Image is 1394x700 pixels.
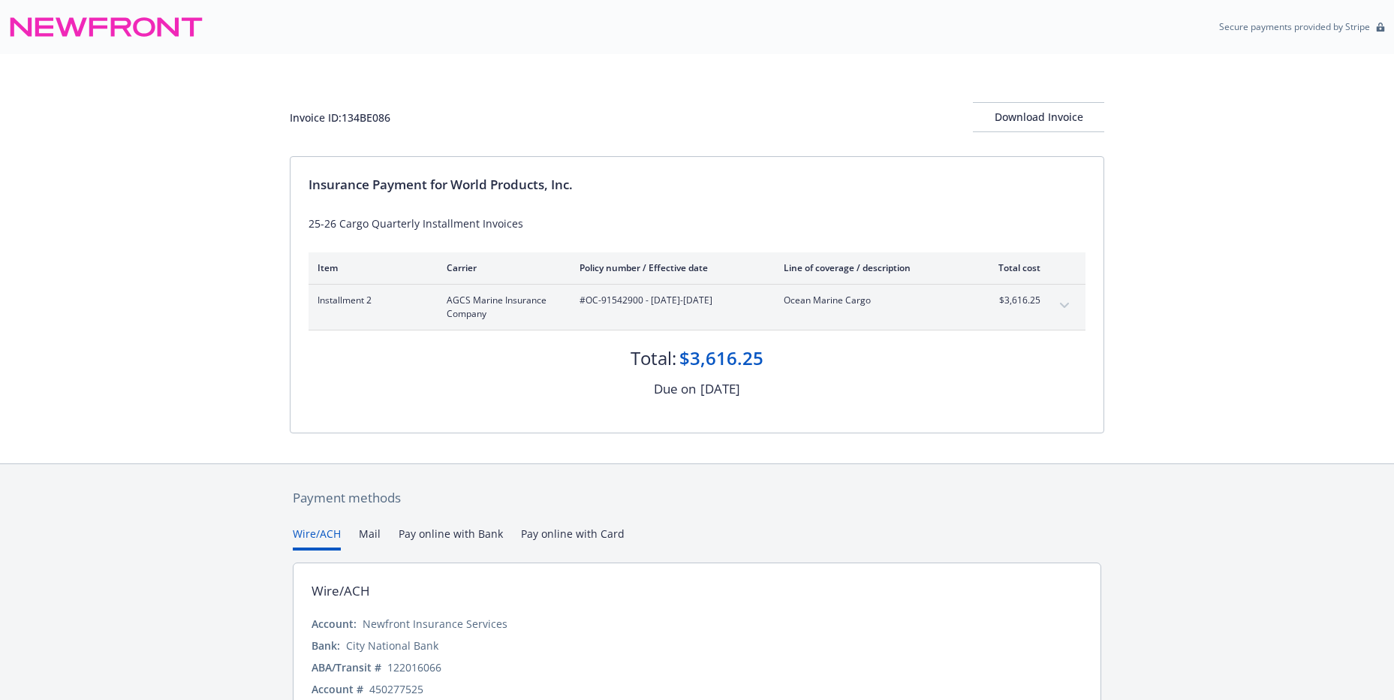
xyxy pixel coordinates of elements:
div: $3,616.25 [679,345,763,371]
div: 122016066 [387,659,441,675]
div: Bank: [312,638,340,653]
span: AGCS Marine Insurance Company [447,294,555,321]
span: #OC-91542900 - [DATE]-[DATE] [580,294,760,307]
button: Download Invoice [973,102,1104,132]
div: Account: [312,616,357,632]
span: Installment 2 [318,294,423,307]
div: Total cost [984,261,1040,274]
div: City National Bank [346,638,438,653]
span: Ocean Marine Cargo [784,294,960,307]
div: Line of coverage / description [784,261,960,274]
span: $3,616.25 [984,294,1040,307]
div: Policy number / Effective date [580,261,760,274]
div: Carrier [447,261,555,274]
div: Account # [312,681,363,697]
p: Secure payments provided by Stripe [1219,20,1370,33]
button: Mail [359,526,381,551]
div: 25-26 Cargo Quarterly Installment Invoices [309,216,1085,231]
div: Payment methods [293,488,1101,508]
div: Download Invoice [973,103,1104,131]
div: [DATE] [700,379,740,399]
div: Insurance Payment for World Products, Inc. [309,175,1085,195]
div: Total: [631,345,676,371]
button: Pay online with Bank [399,526,503,551]
div: Due on [654,379,696,399]
div: Newfront Insurance Services [363,616,507,632]
div: 450277525 [369,681,423,697]
button: Pay online with Card [521,526,625,551]
button: expand content [1052,294,1076,318]
button: Wire/ACH [293,526,341,551]
div: Item [318,261,423,274]
div: Wire/ACH [312,581,370,601]
div: Installment 2AGCS Marine Insurance Company#OC-91542900 - [DATE]-[DATE]Ocean Marine Cargo$3,616.25... [309,285,1085,330]
div: Invoice ID: 134BE086 [290,110,390,125]
div: ABA/Transit # [312,659,381,675]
